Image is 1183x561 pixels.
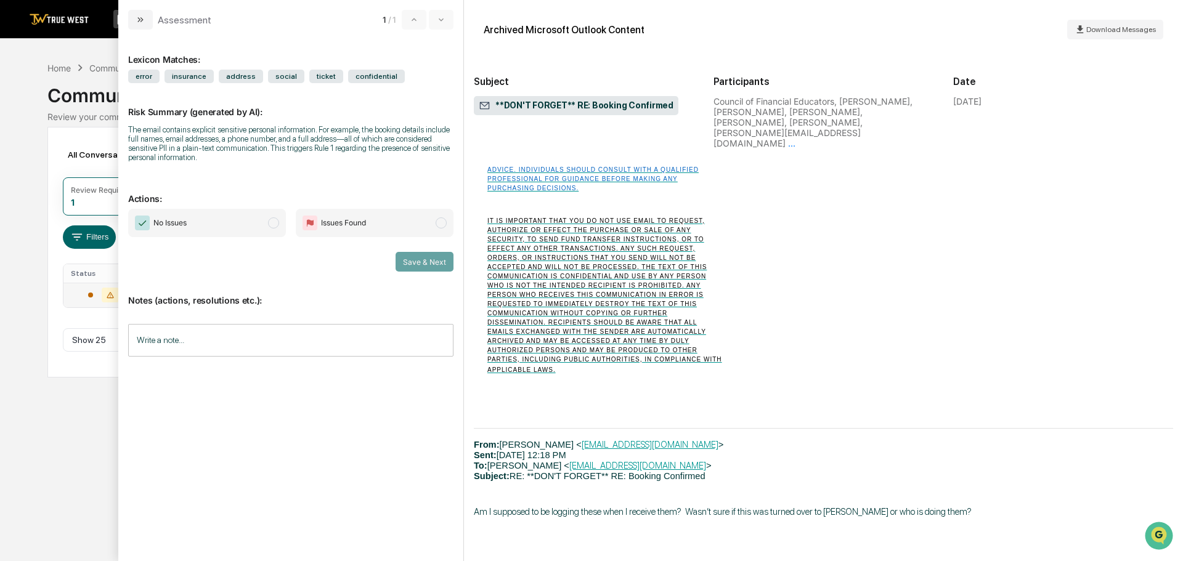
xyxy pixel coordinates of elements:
[25,275,78,288] span: Data Lookup
[38,167,100,177] span: [PERSON_NAME]
[102,167,107,177] span: •
[165,70,214,83] span: insurance
[713,96,933,148] div: Council of Financial Educators, [PERSON_NAME], [PERSON_NAME], [PERSON_NAME], [PERSON_NAME], [PERS...
[474,461,487,470] b: To:
[474,506,972,517] span: Am I supposed to be logging these when I receive them? Wasn’t sure if this was turned over to [PE...
[7,247,84,269] a: 🖐️Preclearance
[953,96,982,107] div: [DATE]
[47,111,1136,122] div: Review your communication records across channels
[569,460,706,471] a: [EMAIL_ADDRESS][DOMAIN_NAME]
[84,247,158,269] a: 🗄️Attestations
[1067,20,1163,39] button: Download Messages
[1086,25,1156,34] span: Download Messages
[158,14,211,26] div: Assessment
[191,134,224,149] button: See all
[474,76,694,87] h2: Subject
[487,216,722,374] a: It is important that you do not use email to request, authorize or effect the purchase or sale of...
[109,167,134,177] span: [DATE]
[268,70,304,83] span: social
[303,216,317,230] img: Flag
[47,75,1136,107] div: Communications Archive
[479,100,673,112] span: **DON'T FORGET** RE: Booking Confirmed
[71,185,130,195] div: Review Required
[396,252,453,272] button: Save & Next
[128,125,453,162] div: The email contains explicit sensitive personal information. For example, the booking details incl...
[12,276,22,286] div: 🔎
[63,145,156,164] div: All Conversations
[484,24,644,36] div: Archived Microsoft Outlook Content
[219,70,263,83] span: address
[474,440,500,450] span: From:
[102,201,107,211] span: •
[12,253,22,263] div: 🖐️
[63,264,144,283] th: Status
[128,92,453,117] p: Risk Summary (generated by AI):
[12,94,35,116] img: 1746055101610-c473b297-6a78-478c-a979-82029cc54cd1
[321,217,366,229] span: Issues Found
[953,76,1173,87] h2: Date
[12,189,32,209] img: Tammy Steffen
[26,94,48,116] img: 8933085812038_c878075ebb4cc5468115_72.jpg
[55,94,202,107] div: Start new chat
[7,270,83,293] a: 🔎Data Lookup
[128,280,453,305] p: Notes (actions, resolutions etc.):
[474,450,497,460] b: Sent:
[474,471,510,481] b: Subject:
[128,70,160,83] span: error
[128,179,453,204] p: Actions:
[12,26,224,46] p: How can we help?
[89,63,189,73] div: Communications Archive
[383,15,386,25] span: 1
[135,216,150,230] img: Checkmark
[25,252,79,264] span: Preclearance
[71,197,75,208] div: 1
[123,305,149,315] span: Pylon
[209,98,224,113] button: Start new chat
[309,70,343,83] span: ticket
[38,201,100,211] span: [PERSON_NAME]
[582,439,718,450] a: [EMAIL_ADDRESS][DOMAIN_NAME]
[487,217,722,373] span: It is important that you do not use email to request, authorize or effect the purchase or sale of...
[12,156,32,176] img: Tammy Steffen
[63,225,116,249] button: Filters
[713,76,933,87] h2: Participants
[474,440,723,481] span: [PERSON_NAME] < > [DATE] 12:18 PM [PERSON_NAME] < > RE: **DON'T FORGET** RE: Booking Confirmed
[487,92,725,192] span: Investment Advisory Services offered through Pineridge Advisors, LLC, a Registered Investment Adv...
[89,253,99,263] div: 🗄️
[109,201,134,211] span: [DATE]
[102,252,153,264] span: Attestations
[30,14,89,25] img: logo
[12,137,83,147] div: Past conversations
[153,217,187,229] span: No Issues
[55,107,169,116] div: We're available if you need us!
[128,39,453,65] div: Lexicon Matches:
[388,15,399,25] span: / 1
[788,138,795,148] span: ...
[348,70,405,83] span: confidential
[47,63,71,73] div: Home
[1144,520,1177,554] iframe: Open customer support
[87,305,149,315] a: Powered byPylon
